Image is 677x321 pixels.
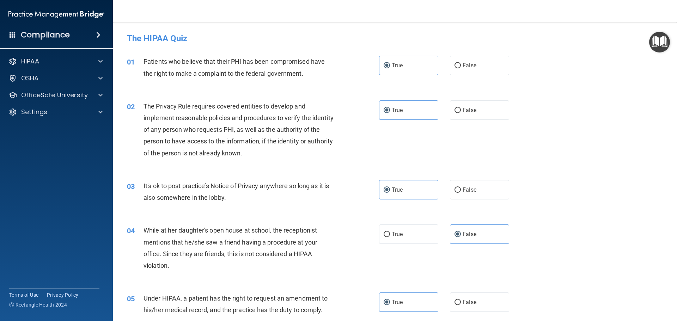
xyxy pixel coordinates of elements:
span: False [463,299,476,305]
span: True [392,231,403,237]
span: Under HIPAA, a patient has the right to request an amendment to his/her medical record, and the p... [144,295,328,314]
input: False [455,232,461,237]
span: False [463,231,476,237]
span: It's ok to post practice’s Notice of Privacy anywhere so long as it is also somewhere in the lobby. [144,182,329,201]
input: True [384,300,390,305]
a: Privacy Policy [47,291,79,298]
input: False [455,108,461,113]
span: False [463,107,476,113]
h4: The HIPAA Quiz [127,34,663,43]
input: False [455,63,461,68]
span: Patients who believe that their PHI has been compromised have the right to make a complaint to th... [144,58,325,77]
a: OSHA [8,74,103,82]
p: OSHA [21,74,39,82]
input: False [455,187,461,193]
span: False [463,186,476,193]
p: OfficeSafe University [21,91,88,99]
span: True [392,186,403,193]
span: 02 [127,103,135,111]
a: Settings [8,108,103,116]
span: False [463,62,476,69]
a: HIPAA [8,57,103,66]
p: Settings [21,108,47,116]
a: Terms of Use [9,291,38,298]
span: True [392,62,403,69]
span: While at her daughter's open house at school, the receptionist mentions that he/she saw a friend ... [144,227,317,269]
input: True [384,63,390,68]
span: 03 [127,182,135,191]
p: HIPAA [21,57,39,66]
span: True [392,107,403,113]
button: Open Resource Center [649,32,670,53]
span: True [392,299,403,305]
span: Ⓒ Rectangle Health 2024 [9,301,67,308]
input: True [384,108,390,113]
h4: Compliance [21,30,70,40]
img: PMB logo [8,7,104,21]
span: 05 [127,295,135,303]
input: False [455,300,461,305]
input: True [384,232,390,237]
input: True [384,187,390,193]
a: OfficeSafe University [8,91,103,99]
span: The Privacy Rule requires covered entities to develop and implement reasonable policies and proce... [144,103,334,157]
span: 01 [127,58,135,66]
span: 04 [127,227,135,235]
